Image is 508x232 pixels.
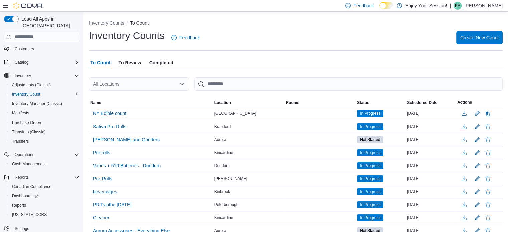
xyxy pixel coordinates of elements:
[12,72,34,80] button: Inventory
[214,137,226,142] span: Aurora
[1,58,82,67] button: Catalog
[357,162,383,169] span: In Progress
[9,109,79,117] span: Manifests
[9,90,43,98] a: Inventory Count
[15,73,31,78] span: Inventory
[360,150,380,156] span: In Progress
[214,202,239,207] span: Peterborough
[9,211,49,219] a: [US_STATE] CCRS
[89,29,165,42] h1: Inventory Counts
[455,2,460,10] span: KA
[9,109,32,117] a: Manifests
[12,212,47,217] span: [US_STATE] CCRS
[12,184,51,189] span: Canadian Compliance
[360,176,380,182] span: In Progress
[484,201,492,209] button: Delete
[379,2,393,9] input: Dark Mode
[9,81,53,89] a: Adjustments (Classic)
[406,162,456,170] div: [DATE]
[473,200,481,210] button: Edit count details
[460,34,499,41] span: Create New Count
[12,58,31,66] button: Catalog
[360,215,380,221] span: In Progress
[214,163,230,168] span: Dundurn
[118,56,141,69] span: To Review
[12,45,37,53] a: Customers
[473,135,481,145] button: Edit count details
[473,213,481,223] button: Edit count details
[9,128,79,136] span: Transfers (Classic)
[12,161,46,167] span: Cash Management
[357,175,383,182] span: In Progress
[406,136,456,144] div: [DATE]
[353,2,374,9] span: Feedback
[93,175,112,182] span: Pre-Rolls
[214,176,247,181] span: [PERSON_NAME]
[360,124,380,130] span: In Progress
[12,120,42,125] span: Purchase Orders
[12,203,26,208] span: Reports
[454,2,462,10] div: Kim Alakas
[473,187,481,197] button: Edit count details
[7,80,82,90] button: Adjustments (Classic)
[9,160,48,168] a: Cash Management
[1,44,82,54] button: Customers
[406,109,456,118] div: [DATE]
[93,136,160,143] span: [PERSON_NAME] and Grinders
[149,56,173,69] span: Completed
[12,92,40,97] span: Inventory Count
[93,110,126,117] span: NY Edible count
[90,148,113,158] button: Pre rolls
[360,189,380,195] span: In Progress
[484,175,492,183] button: Delete
[214,111,256,116] span: [GEOGRAPHIC_DATA]
[15,46,34,52] span: Customers
[406,149,456,157] div: [DATE]
[360,202,380,208] span: In Progress
[7,201,82,210] button: Reports
[357,149,383,156] span: In Progress
[12,72,79,80] span: Inventory
[90,56,110,69] span: To Count
[7,210,82,219] button: [US_STATE] CCRS
[9,201,79,209] span: Reports
[406,99,456,107] button: Scheduled Date
[90,135,162,145] button: [PERSON_NAME] and Grinders
[357,201,383,208] span: In Progress
[357,136,383,143] span: Not Started
[90,187,120,197] button: beveravges
[93,162,161,169] span: Vapes + 510 Batteries - Dundurn
[7,191,82,201] a: Dashboards
[9,81,79,89] span: Adjustments (Classic)
[9,160,79,168] span: Cash Management
[405,2,447,10] p: Enjoy Your Session!
[12,173,31,181] button: Reports
[286,100,299,105] span: Rooms
[19,16,79,29] span: Load All Apps in [GEOGRAPHIC_DATA]
[213,99,285,107] button: Location
[360,110,380,117] span: In Progress
[90,108,129,119] button: NY Edible count
[407,100,437,105] span: Scheduled Date
[15,226,29,231] span: Settings
[15,152,34,157] span: Operations
[93,123,126,130] span: Sativa Pre-Rolls
[9,201,29,209] a: Reports
[89,20,124,26] button: Inventory Counts
[9,211,79,219] span: Washington CCRS
[90,100,101,105] span: Name
[473,161,481,171] button: Edit count details
[12,193,39,199] span: Dashboards
[9,137,79,145] span: Transfers
[12,129,45,135] span: Transfers (Classic)
[406,214,456,222] div: [DATE]
[357,123,383,130] span: In Progress
[360,137,380,143] span: Not Started
[464,2,503,10] p: [PERSON_NAME]
[93,214,109,221] span: Cleaner
[473,108,481,119] button: Edit count details
[7,182,82,191] button: Canadian Compliance
[9,90,79,98] span: Inventory Count
[180,81,185,87] button: Open list of options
